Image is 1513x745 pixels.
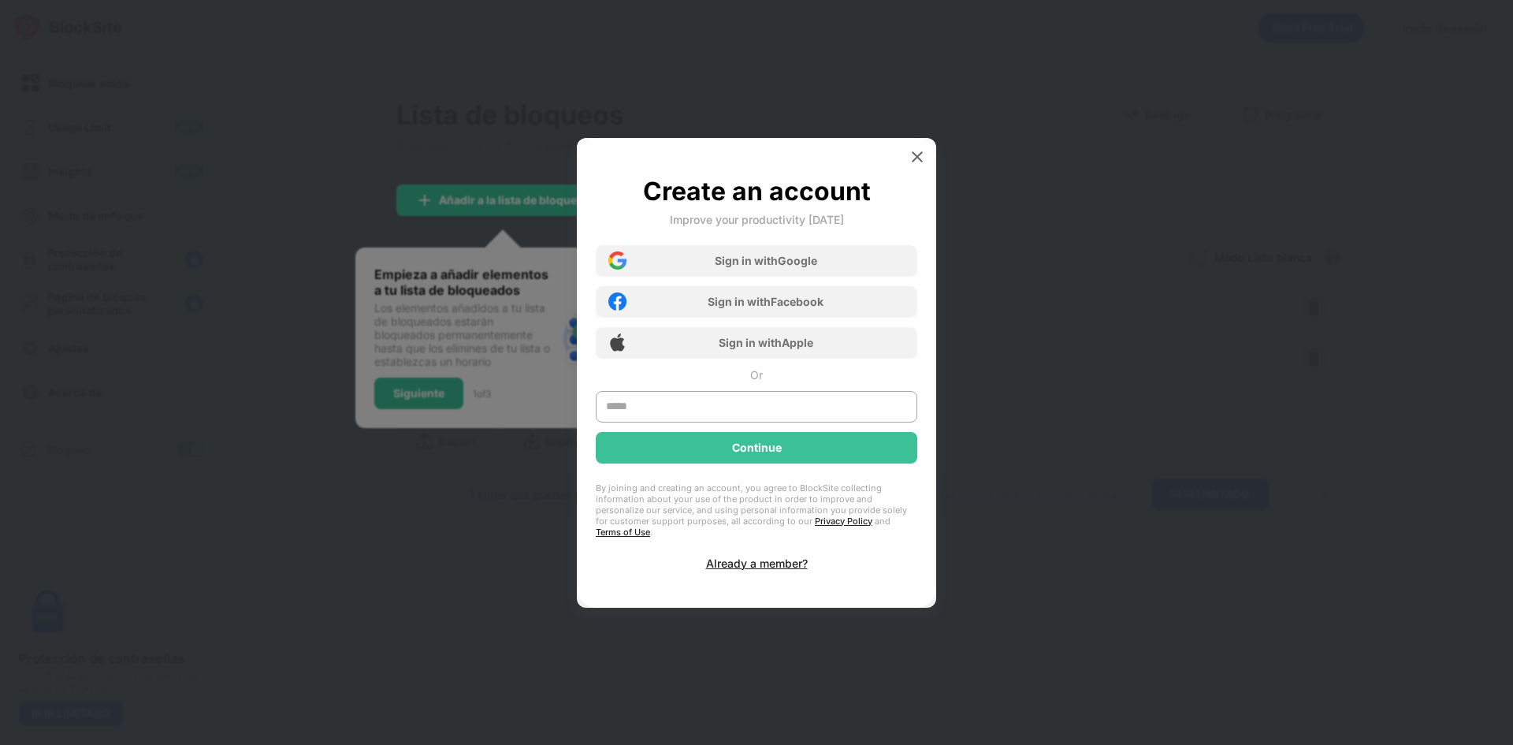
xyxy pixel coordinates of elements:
[596,527,650,538] a: Terms of Use
[732,441,782,454] div: Continue
[719,336,813,349] div: Sign in with Apple
[643,176,871,207] div: Create an account
[706,557,808,570] div: Already a member?
[608,333,626,352] img: apple-icon.png
[815,516,872,527] a: Privacy Policy
[608,251,626,270] img: google-icon.png
[596,482,917,538] div: By joining and creating an account, you agree to BlockSite collecting information about your use ...
[715,254,817,267] div: Sign in with Google
[750,368,763,382] div: Or
[708,295,823,308] div: Sign in with Facebook
[670,213,844,226] div: Improve your productivity [DATE]
[608,292,626,311] img: facebook-icon.png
